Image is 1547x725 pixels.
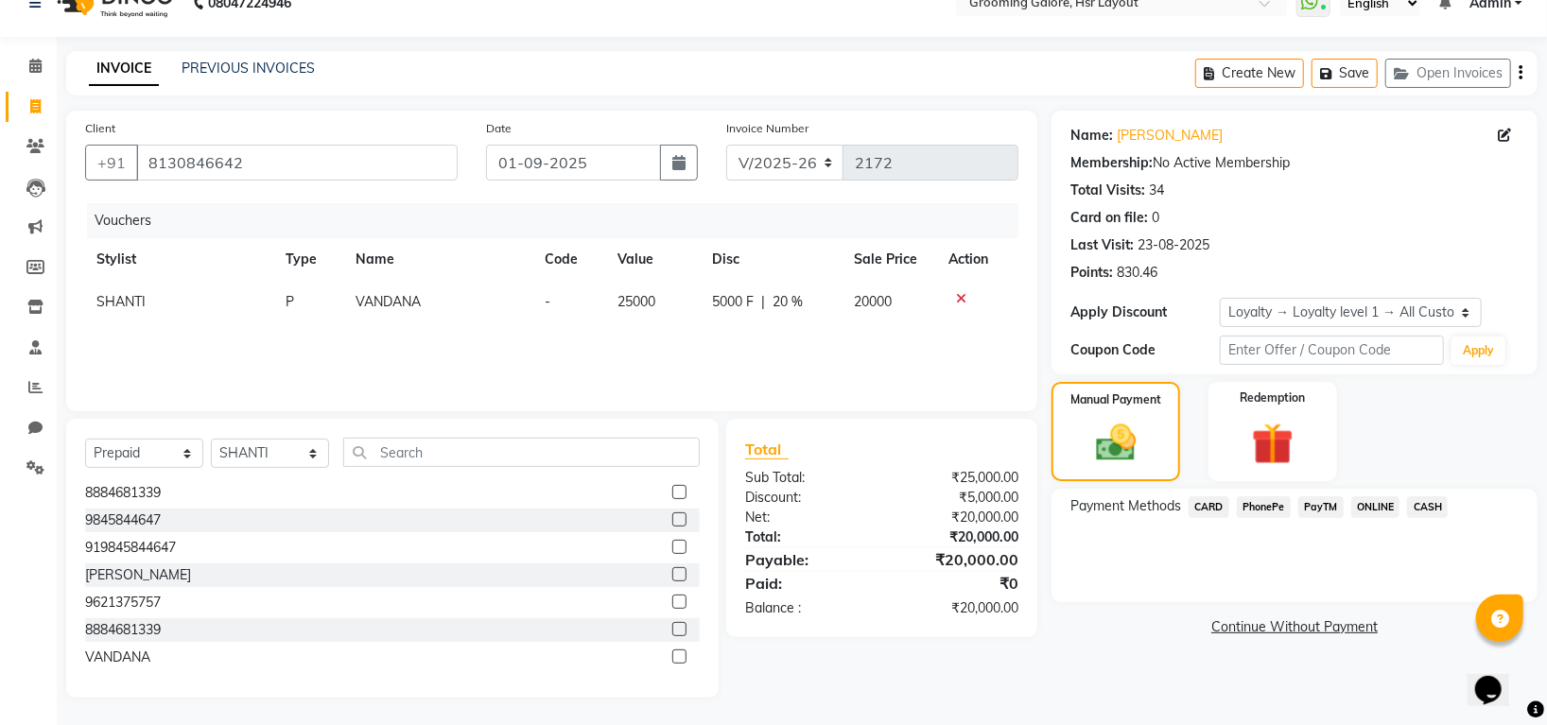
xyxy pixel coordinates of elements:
span: PhonePe [1237,496,1291,518]
span: 25000 [617,293,655,310]
label: Client [85,120,115,137]
th: Type [274,238,344,281]
div: ₹0 [882,572,1034,595]
div: 0 [1152,208,1159,228]
div: Apply Discount [1070,302,1220,322]
span: CARD [1189,496,1229,518]
div: Points: [1070,263,1113,283]
button: +91 [85,145,138,181]
div: ₹20,000.00 [882,548,1034,571]
th: Name [344,238,533,281]
input: Search by Name/Mobile/Email/Code [136,145,458,181]
div: ₹20,000.00 [882,508,1034,527]
th: Code [533,238,606,281]
div: Last Visit: [1070,235,1134,255]
th: Sale Price [843,238,937,281]
div: 9621375757 [85,593,161,613]
div: 23-08-2025 [1138,235,1209,255]
div: Sub Total: [731,468,882,488]
input: Search [343,438,700,467]
div: 919845844647 [85,538,176,558]
span: - [545,293,550,310]
th: Value [606,238,701,281]
span: CASH [1407,496,1448,518]
img: _cash.svg [1084,420,1149,466]
div: 8884681339 [85,620,161,640]
a: [PERSON_NAME] [1117,126,1223,146]
div: Payable: [731,548,882,571]
button: Open Invoices [1385,59,1511,88]
a: PREVIOUS INVOICES [182,60,315,77]
span: 20 % [773,292,803,312]
button: Apply [1451,337,1505,365]
div: Name: [1070,126,1113,146]
div: ₹20,000.00 [882,527,1034,547]
div: Balance : [731,598,882,618]
div: [PERSON_NAME] [85,565,191,585]
td: P [274,281,344,323]
span: Total [745,440,789,459]
img: _gift.svg [1239,418,1307,470]
div: 9845844647 [85,510,161,530]
label: Redemption [1241,389,1306,406]
th: Action [937,238,1018,281]
div: Discount: [731,488,882,508]
button: Create New [1195,59,1304,88]
input: Enter Offer / Coupon Code [1220,336,1444,365]
div: Total Visits: [1070,181,1145,200]
label: Date [486,120,512,137]
label: Manual Payment [1070,391,1161,408]
span: PayTM [1298,496,1344,518]
span: SHANTI [96,293,146,310]
span: Payment Methods [1070,496,1181,516]
label: Invoice Number [726,120,808,137]
span: 20000 [854,293,892,310]
span: VANDANA [356,293,421,310]
span: | [761,292,765,312]
div: Membership: [1070,153,1153,173]
a: INVOICE [89,52,159,86]
span: 5000 F [712,292,754,312]
div: 34 [1149,181,1164,200]
iframe: chat widget [1468,649,1528,706]
div: VANDANA [85,647,150,667]
th: Disc [701,238,843,281]
div: Vouchers [87,203,1033,238]
div: ₹25,000.00 [882,468,1034,488]
div: 8884681339 [85,483,161,503]
div: ₹20,000.00 [882,598,1034,618]
div: No Active Membership [1070,153,1519,173]
button: Save [1312,59,1378,88]
div: ₹5,000.00 [882,488,1034,508]
div: Card on file: [1070,208,1148,228]
span: ONLINE [1351,496,1400,518]
div: 830.46 [1117,263,1157,283]
th: Stylist [85,238,274,281]
a: Continue Without Payment [1055,617,1534,637]
div: Paid: [731,572,882,595]
div: Coupon Code [1070,340,1220,360]
div: Net: [731,508,882,527]
div: Total: [731,527,882,547]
